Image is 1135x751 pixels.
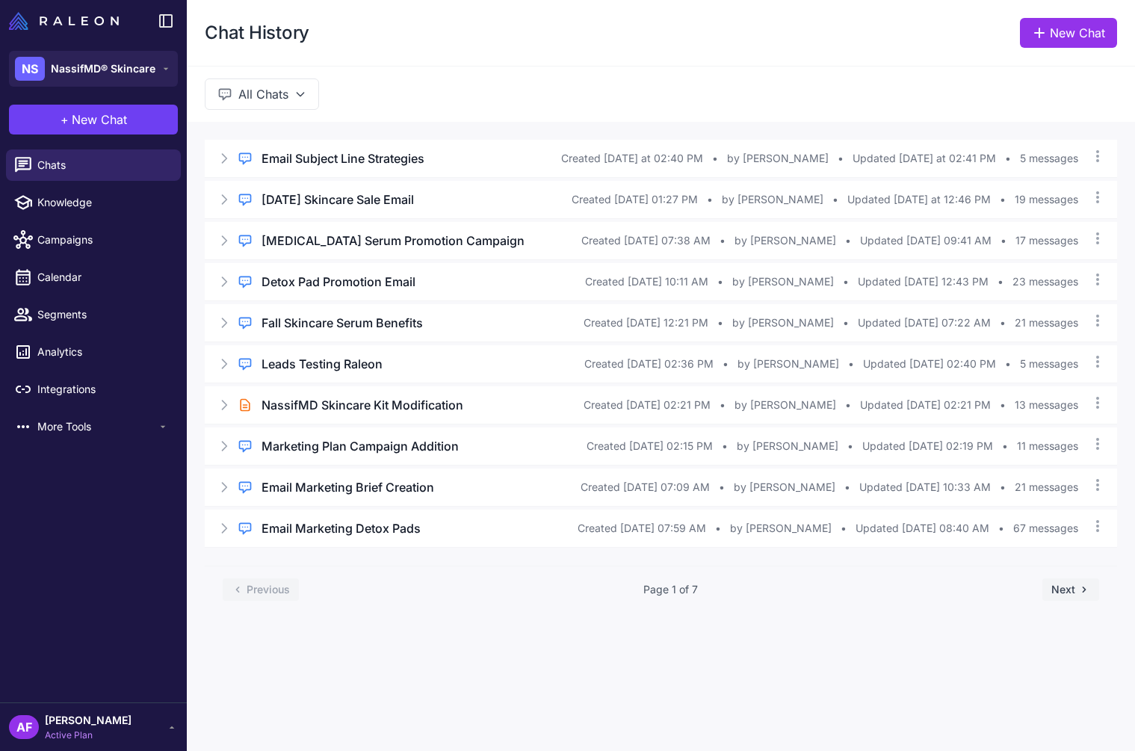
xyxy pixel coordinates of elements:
span: Created [DATE] 07:59 AM [578,520,706,537]
h3: Fall Skincare Serum Benefits [262,314,423,332]
a: Chats [6,149,181,181]
span: Updated [DATE] 07:22 AM [858,315,991,331]
span: Created [DATE] at 02:40 PM [561,150,703,167]
a: Segments [6,299,181,330]
a: Calendar [6,262,181,293]
span: Created [DATE] 07:38 AM [581,232,711,249]
span: New Chat [72,111,127,129]
span: • [1005,150,1011,167]
span: Chats [37,157,169,173]
span: by [PERSON_NAME] [734,397,836,413]
a: Campaigns [6,224,181,256]
span: Updated [DATE] 08:40 AM [856,520,989,537]
span: • [717,315,723,331]
h3: Marketing Plan Campaign Addition [262,437,459,455]
span: NassifMD® Skincare [51,61,155,77]
span: by [PERSON_NAME] [734,232,836,249]
span: 21 messages [1015,479,1078,495]
span: by [PERSON_NAME] [732,273,834,290]
span: • [843,315,849,331]
span: Updated [DATE] 09:41 AM [860,232,992,249]
span: Updated [DATE] at 12:46 PM [847,191,991,208]
h3: [DATE] Skincare Sale Email [262,191,414,208]
span: Active Plan [45,729,132,742]
span: 67 messages [1013,520,1078,537]
span: Updated [DATE] 02:19 PM [862,438,993,454]
span: 19 messages [1015,191,1078,208]
span: 17 messages [1015,232,1078,249]
h3: Leads Testing Raleon [262,355,383,373]
span: • [1000,191,1006,208]
span: 11 messages [1017,438,1078,454]
span: • [832,191,838,208]
span: • [845,232,851,249]
span: 21 messages [1015,315,1078,331]
span: by [PERSON_NAME] [722,191,823,208]
span: by [PERSON_NAME] [732,315,834,331]
h3: NassifMD Skincare Kit Modification [262,396,463,414]
span: Created [DATE] 10:11 AM [585,273,708,290]
span: • [720,232,726,249]
span: by [PERSON_NAME] [737,356,839,372]
span: • [722,438,728,454]
span: Created [DATE] 07:09 AM [581,479,710,495]
h3: Detox Pad Promotion Email [262,273,415,291]
span: Calendar [37,269,169,285]
span: • [847,438,853,454]
span: Page 1 of 7 [643,581,698,598]
span: • [1002,438,1008,454]
h3: [MEDICAL_DATA] Serum Promotion Campaign [262,232,525,250]
a: Knowledge [6,187,181,218]
span: • [720,397,726,413]
span: 13 messages [1015,397,1078,413]
a: Analytics [6,336,181,368]
span: by [PERSON_NAME] [727,150,829,167]
span: Created [DATE] 01:27 PM [572,191,698,208]
span: Created [DATE] 12:21 PM [584,315,708,331]
button: NSNassifMD® Skincare [9,51,178,87]
span: by [PERSON_NAME] [737,438,838,454]
div: NS [15,57,45,81]
span: Updated [DATE] 10:33 AM [859,479,991,495]
span: • [998,273,1003,290]
div: AF [9,715,39,739]
span: Analytics [37,344,169,360]
span: • [717,273,723,290]
span: Created [DATE] 02:21 PM [584,397,711,413]
h3: Email Marketing Detox Pads [262,519,421,537]
a: Integrations [6,374,181,405]
button: All Chats [205,78,319,110]
span: • [1001,232,1006,249]
span: Created [DATE] 02:15 PM [587,438,713,454]
span: • [1000,397,1006,413]
span: • [1005,356,1011,372]
span: by [PERSON_NAME] [734,479,835,495]
button: Previous [223,578,299,601]
span: Campaigns [37,232,169,248]
span: Integrations [37,381,169,398]
img: Raleon Logo [9,12,119,30]
span: • [1000,479,1006,495]
span: More Tools [37,418,157,435]
button: +New Chat [9,105,178,135]
span: • [838,150,844,167]
span: • [712,150,718,167]
span: 23 messages [1012,273,1078,290]
span: Updated [DATE] 02:21 PM [860,397,991,413]
span: • [1000,315,1006,331]
span: 5 messages [1020,150,1078,167]
h1: Chat History [205,21,309,45]
span: Knowledge [37,194,169,211]
span: • [841,520,847,537]
span: + [61,111,69,129]
h3: Email Subject Line Strategies [262,149,424,167]
h3: Email Marketing Brief Creation [262,478,434,496]
span: • [998,520,1004,537]
span: Segments [37,306,169,323]
span: Updated [DATE] 12:43 PM [858,273,989,290]
button: Next [1042,578,1099,601]
span: • [845,397,851,413]
span: • [848,356,854,372]
span: Updated [DATE] 02:40 PM [863,356,996,372]
span: • [844,479,850,495]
